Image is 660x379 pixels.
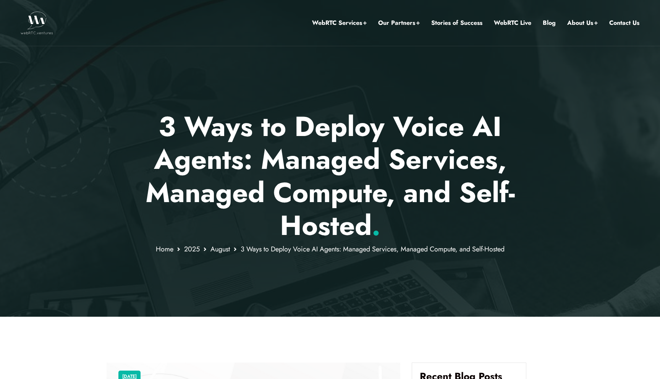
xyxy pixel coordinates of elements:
[21,11,53,34] img: WebRTC.ventures
[543,18,556,28] a: Blog
[312,18,367,28] a: WebRTC Services
[431,18,482,28] a: Stories of Success
[184,244,200,254] a: 2025
[567,18,598,28] a: About Us
[609,18,639,28] a: Contact Us
[494,18,531,28] a: WebRTC Live
[241,244,505,254] span: 3 Ways to Deploy Voice AI Agents: Managed Services, Managed Compute, and Self-Hosted
[378,18,420,28] a: Our Partners
[372,206,380,245] span: .
[107,110,554,242] p: 3 Ways to Deploy Voice AI Agents: Managed Services, Managed Compute, and Self-Hosted
[156,244,173,254] a: Home
[210,244,230,254] a: August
